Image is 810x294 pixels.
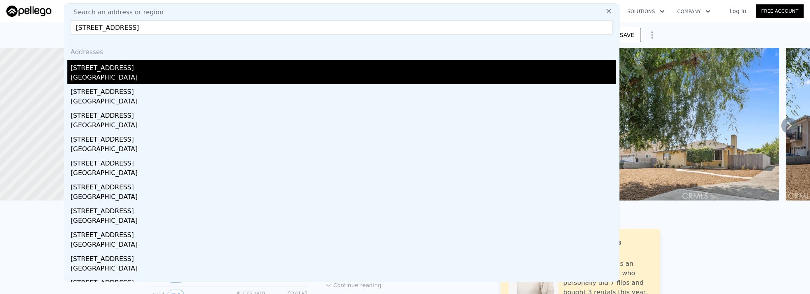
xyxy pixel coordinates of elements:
[575,48,779,201] img: Sale: 167493776 Parcel: 45427990
[71,156,616,168] div: [STREET_ADDRESS]
[71,97,616,108] div: [GEOGRAPHIC_DATA]
[71,240,616,251] div: [GEOGRAPHIC_DATA]
[644,27,660,43] button: Show Options
[71,227,616,240] div: [STREET_ADDRESS]
[71,121,616,132] div: [GEOGRAPHIC_DATA]
[71,216,616,227] div: [GEOGRAPHIC_DATA]
[71,84,616,97] div: [STREET_ADDRESS]
[67,8,163,17] span: Search an address or region
[67,41,616,60] div: Addresses
[71,203,616,216] div: [STREET_ADDRESS]
[325,281,381,289] button: Continue reading
[71,275,616,288] div: [STREET_ADDRESS]
[71,108,616,121] div: [STREET_ADDRESS]
[71,20,613,35] input: Enter an address, city, region, neighborhood or zip code
[71,179,616,192] div: [STREET_ADDRESS]
[756,4,804,18] a: Free Account
[6,6,51,17] img: Pellego
[720,7,756,15] a: Log In
[71,144,616,156] div: [GEOGRAPHIC_DATA]
[71,132,616,144] div: [STREET_ADDRESS]
[71,168,616,179] div: [GEOGRAPHIC_DATA]
[71,60,616,73] div: [STREET_ADDRESS]
[71,264,616,275] div: [GEOGRAPHIC_DATA]
[613,28,641,42] button: SAVE
[71,251,616,264] div: [STREET_ADDRESS]
[71,192,616,203] div: [GEOGRAPHIC_DATA]
[671,4,717,19] button: Company
[621,4,671,19] button: Solutions
[71,73,616,84] div: [GEOGRAPHIC_DATA]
